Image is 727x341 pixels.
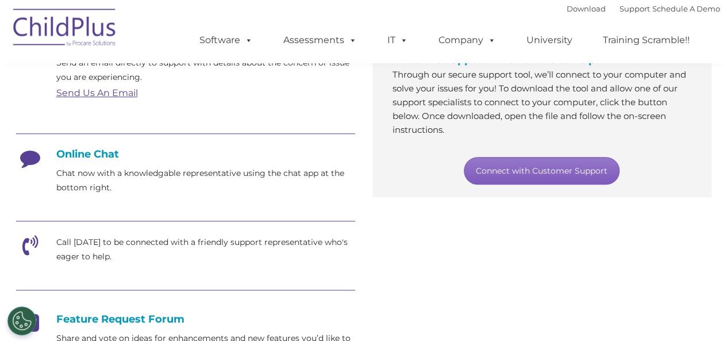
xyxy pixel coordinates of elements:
img: ChildPlus by Procare Solutions [7,1,122,58]
a: Training Scramble!! [591,29,701,52]
a: Schedule A Demo [652,4,720,13]
h4: Feature Request Forum [16,313,355,325]
p: Send an email directly to support with details about the concern or issue you are experiencing. [56,56,355,85]
a: Software [188,29,264,52]
a: Connect with Customer Support [464,157,620,185]
a: IT [376,29,420,52]
a: University [515,29,584,52]
a: Download [567,4,606,13]
a: Support [620,4,650,13]
a: Company [427,29,507,52]
a: Send Us An Email [56,87,138,98]
h4: Online Chat [16,148,355,160]
font: | [567,4,720,13]
p: Chat now with a knowledgable representative using the chat app at the bottom right. [56,166,355,195]
a: Assessments [272,29,368,52]
p: Through our secure support tool, we’ll connect to your computer and solve your issues for you! To... [393,68,691,137]
p: Call [DATE] to be connected with a friendly support representative who's eager to help. [56,235,355,264]
button: Cookies Settings [7,306,36,335]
